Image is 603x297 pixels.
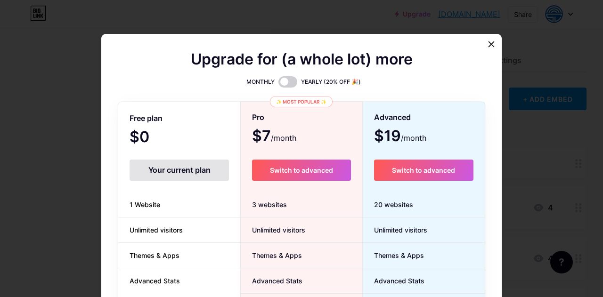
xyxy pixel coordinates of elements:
[363,192,485,217] div: 20 websites
[374,130,426,144] span: $19
[241,192,362,217] div: 3 websites
[241,225,305,235] span: Unlimited visitors
[374,109,411,126] span: Advanced
[363,276,424,286] span: Advanced Stats
[374,160,473,181] button: Switch to advanced
[252,109,264,126] span: Pro
[392,166,455,174] span: Switch to advanced
[252,160,350,181] button: Switch to advanced
[130,160,229,181] div: Your current plan
[301,77,361,87] span: YEARLY (20% OFF 🎉)
[270,166,333,174] span: Switch to advanced
[363,250,424,260] span: Themes & Apps
[363,225,427,235] span: Unlimited visitors
[191,54,413,65] span: Upgrade for (a whole lot) more
[270,96,333,107] div: ✨ Most popular ✨
[118,200,171,209] span: 1 Website
[271,132,296,144] span: /month
[118,225,194,235] span: Unlimited visitors
[241,276,302,286] span: Advanced Stats
[118,250,191,260] span: Themes & Apps
[130,110,163,127] span: Free plan
[241,250,302,260] span: Themes & Apps
[401,132,426,144] span: /month
[252,130,296,144] span: $7
[246,77,275,87] span: MONTHLY
[118,276,191,286] span: Advanced Stats
[130,131,175,144] span: $0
